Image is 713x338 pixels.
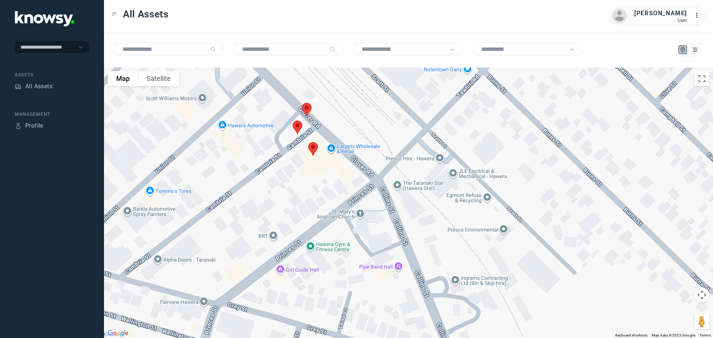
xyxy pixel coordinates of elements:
[108,71,138,86] button: Show street map
[25,82,52,91] div: All Assets
[692,46,699,53] div: List
[15,83,22,90] div: Assets
[695,13,702,18] tspan: ...
[106,328,130,338] img: Google
[694,11,703,21] div: :
[15,122,22,129] div: Profile
[694,71,709,86] button: Toggle fullscreen view
[694,11,703,20] div: :
[700,333,711,337] a: Terms
[615,333,647,338] button: Keyboard shortcuts
[612,9,627,23] img: avatar.png
[138,71,179,86] button: Show satellite imagery
[634,9,687,18] div: [PERSON_NAME]
[634,18,687,23] div: User
[680,46,686,53] div: Map
[106,328,130,338] a: Open this area in Google Maps (opens a new window)
[15,82,52,91] a: AssetsAll Assets
[25,121,43,130] div: Profile
[694,288,709,302] button: Map camera controls
[15,11,74,26] img: Application Logo
[652,333,695,337] span: Map data ©2025 Google
[15,111,89,118] div: Management
[210,46,216,52] div: Search
[15,72,89,78] div: Assets
[112,12,117,17] div: Toggle Menu
[694,314,709,329] button: Drag Pegman onto the map to open Street View
[15,121,43,130] a: ProfileProfile
[330,46,336,52] div: Search
[123,7,169,21] span: All Assets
